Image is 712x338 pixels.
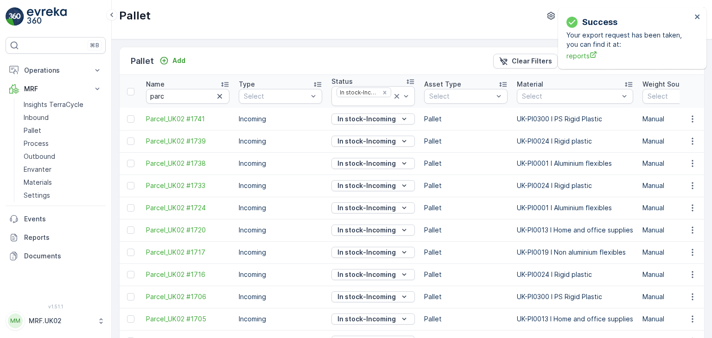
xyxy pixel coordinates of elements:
p: Incoming [239,270,322,279]
p: Pallet [424,203,508,213]
button: In stock-Incoming [331,247,415,258]
span: Parcel_UK02 #1724 [146,203,229,213]
p: Insights TerraCycle [24,100,83,109]
img: logo_light-DOdMpM7g.png [27,7,67,26]
p: Name [146,80,165,89]
p: Status [331,77,353,86]
p: UK-PI0024 I Rigid plastic [517,137,633,146]
a: Materials [20,176,106,189]
div: In stock-Incoming [337,88,379,97]
p: UK-PI0013 I Home and office supplies [517,314,633,324]
p: In stock-Incoming [337,248,396,257]
p: Incoming [239,292,322,301]
p: Settings [24,191,50,200]
p: Pallet [424,181,508,190]
div: Toggle Row Selected [127,271,134,278]
a: Parcel_UK02 #1717 [146,248,229,257]
p: Success [582,16,617,29]
p: Add [172,56,185,65]
p: In stock-Incoming [337,137,396,146]
p: In stock-Incoming [337,314,396,324]
div: Toggle Row Selected [127,204,134,212]
p: ⌘B [90,42,99,49]
button: MRF [6,80,106,98]
div: Toggle Row Selected [127,249,134,256]
p: MRF [24,84,87,94]
a: Parcel_UK02 #1739 [146,137,229,146]
p: Envanter [24,165,51,174]
button: Add [156,55,189,66]
p: Incoming [239,248,322,257]
button: In stock-Incoming [331,269,415,280]
p: Select [522,92,619,101]
p: Operations [24,66,87,75]
a: Inbound [20,111,106,124]
p: Pallet [119,8,151,23]
p: In stock-Incoming [337,159,396,168]
p: Material [517,80,543,89]
button: In stock-Incoming [331,313,415,325]
span: v 1.51.1 [6,304,106,309]
p: Incoming [239,137,322,146]
p: Weight Source [642,80,690,89]
p: Pallet [424,292,508,301]
p: Inbound [24,113,49,122]
p: Pallet [424,248,508,257]
div: Remove In stock-Incoming [380,89,390,96]
p: UK-PI0001 I Aluminium flexibles [517,203,633,213]
p: In stock-Incoming [337,270,396,279]
p: Incoming [239,159,322,168]
input: Search [146,89,229,104]
a: Reports [6,228,106,247]
p: Pallet [424,225,508,235]
p: UK-PI0300 I PS Rigid Plastic [517,114,633,124]
p: UK-PI0001 I Aluminium flexibles [517,159,633,168]
p: In stock-Incoming [337,203,396,213]
p: Process [24,139,49,148]
a: Parcel_UK02 #1716 [146,270,229,279]
button: In stock-Incoming [331,113,415,125]
p: Outbound [24,152,55,161]
p: Your export request has been taken, you can find it at: [566,31,692,49]
p: Incoming [239,314,322,324]
a: Parcel_UK02 #1720 [146,225,229,235]
span: Parcel_UK02 #1738 [146,159,229,168]
p: Type [239,80,255,89]
p: Incoming [239,203,322,213]
button: Operations [6,61,106,80]
div: Toggle Row Selected [127,115,134,123]
div: Toggle Row Selected [127,160,134,167]
p: Incoming [239,181,322,190]
button: MMMRF.UK02 [6,311,106,331]
div: Toggle Row Selected [127,138,134,145]
p: UK-PI0024 I Rigid plastic [517,181,633,190]
p: Pallet [424,314,508,324]
p: In stock-Incoming [337,114,396,124]
a: Envanter [20,163,106,176]
button: close [694,13,701,22]
button: In stock-Incoming [331,180,415,191]
button: Clear Filters [493,54,558,69]
p: Materials [24,178,52,187]
p: Pallet [424,270,508,279]
button: In stock-Incoming [331,158,415,169]
p: MRF.UK02 [29,316,93,325]
a: Parcel_UK02 #1733 [146,181,229,190]
p: In stock-Incoming [337,225,396,235]
a: Outbound [20,150,106,163]
a: Parcel_UK02 #1741 [146,114,229,124]
a: Events [6,210,106,228]
a: Parcel_UK02 #1706 [146,292,229,301]
a: reports [566,51,692,61]
button: In stock-Incoming [331,202,415,213]
span: Parcel_UK02 #1705 [146,314,229,324]
a: Documents [6,247,106,265]
div: Toggle Row Selected [127,182,134,189]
